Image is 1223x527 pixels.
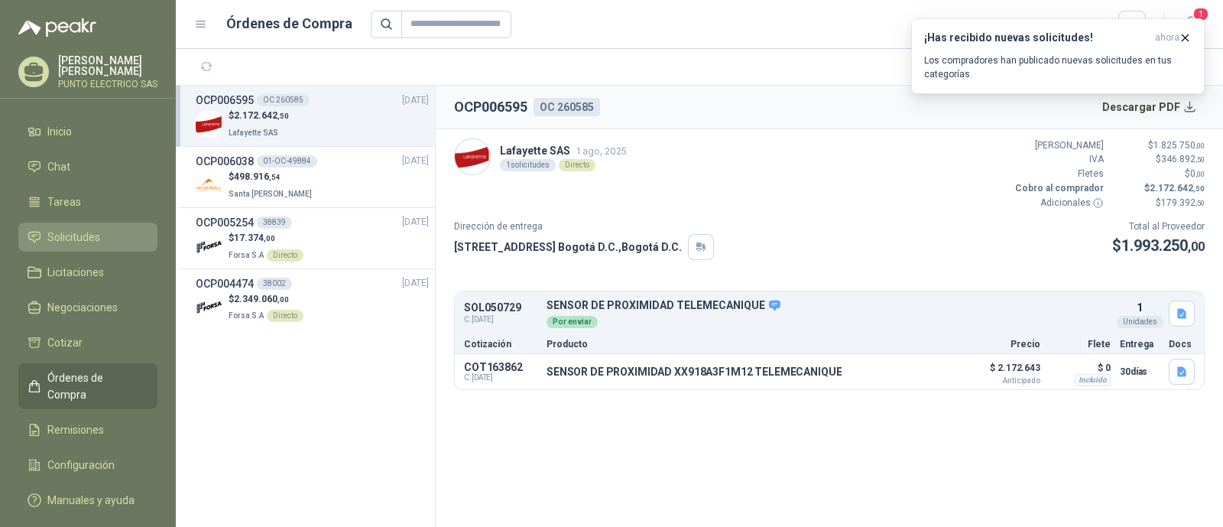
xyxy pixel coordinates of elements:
[402,93,429,108] span: [DATE]
[1117,316,1163,328] div: Unidades
[196,111,222,138] img: Company Logo
[964,377,1040,385] span: Anticipado
[196,153,254,170] h3: OCP006038
[257,278,292,290] div: 38002
[257,94,310,106] div: OC 260585
[264,234,275,242] span: ,00
[234,233,275,243] span: 17.374
[1120,340,1160,349] p: Entrega
[464,340,537,349] p: Cotización
[1113,196,1205,210] p: $
[1113,138,1205,153] p: $
[1195,142,1205,150] span: ,00
[402,154,429,168] span: [DATE]
[964,359,1040,385] p: $ 2.172.643
[1155,31,1179,44] span: ahora
[58,80,157,89] p: PUNTO ELECTRICO SAS
[18,328,157,357] a: Cotizar
[924,31,1149,44] h3: ¡Has recibido nuevas solicitudes!
[1153,140,1205,151] span: 1.825.750
[1075,374,1111,386] div: Incluido
[1195,155,1205,164] span: ,50
[1120,363,1160,381] p: 30 días
[18,486,157,515] a: Manuales y ayuda
[267,310,303,322] div: Directo
[196,153,429,201] a: OCP00603801-OC-49884[DATE] Company Logo$498.916,54Santa [PERSON_NAME]
[534,98,600,116] div: OC 260585
[1192,7,1209,21] span: 1
[402,215,429,229] span: [DATE]
[277,295,289,304] span: ,00
[1112,234,1205,258] p: $
[196,92,429,140] a: OCP006595OC 260585[DATE] Company Logo$2.172.642,50Lafayette SAS
[1121,236,1205,255] span: 1.993.250
[547,299,1111,313] p: SENSOR DE PROXIMIDAD TELEMECANIQUE
[196,233,222,260] img: Company Logo
[547,340,955,349] p: Producto
[277,112,289,120] span: ,50
[47,229,100,246] span: Solicitudes
[464,302,537,314] p: SOL050729
[257,155,317,168] div: 01-OC-49884
[924,54,1192,81] p: Los compradores han publicado nuevas solicitudes en tus categorías.
[229,292,303,307] p: $
[464,314,537,326] span: C: [DATE]
[196,214,254,231] h3: OCP005254
[47,457,115,473] span: Configuración
[1188,239,1205,254] span: ,00
[196,92,254,109] h3: OCP006595
[229,109,289,123] p: $
[1049,359,1111,377] p: $ 0
[47,492,135,509] span: Manuales y ayuda
[18,223,157,252] a: Solicitudes
[1161,154,1205,164] span: 346.892
[464,361,537,373] p: COT163862
[1137,299,1143,316] p: 1
[1195,199,1205,207] span: ,50
[47,369,143,403] span: Órdenes de Compra
[196,294,222,320] img: Company Logo
[257,216,292,229] div: 38839
[229,170,315,184] p: $
[226,13,352,34] h1: Órdenes de Compra
[229,231,303,246] p: $
[454,239,682,255] p: [STREET_ADDRESS] Bogotá D.C. , Bogotá D.C.
[559,159,595,171] div: Directo
[1161,197,1205,208] span: 179.392
[229,190,312,198] span: Santa [PERSON_NAME]
[267,249,303,262] div: Directo
[1169,340,1195,349] p: Docs
[18,152,157,181] a: Chat
[234,171,281,182] span: 498.916
[1113,167,1205,181] p: $
[1112,220,1205,234] p: Total al Proveedor
[229,251,264,259] span: Forsa S.A
[18,258,157,287] a: Licitaciones
[18,187,157,216] a: Tareas
[1094,92,1205,122] button: Descargar PDF
[964,340,1040,349] p: Precio
[234,110,289,121] span: 2.172.642
[547,316,598,328] div: Por enviar
[454,220,714,234] p: Dirección de entrega
[1113,152,1205,167] p: $
[1190,168,1205,179] span: 0
[47,158,70,175] span: Chat
[18,293,157,322] a: Negociaciones
[18,415,157,444] a: Remisiones
[234,294,289,304] span: 2.349.060
[196,275,254,292] h3: OCP004474
[454,96,527,118] h2: OCP006595
[1012,152,1104,167] p: IVA
[464,373,537,382] span: C: [DATE]
[576,145,627,157] span: 1 ago, 2025
[18,451,157,480] a: Configuración
[1049,340,1111,349] p: Flete
[500,142,627,159] p: Lafayette SAS
[911,18,1205,94] button: ¡Has recibido nuevas solicitudes!ahora Los compradores han publicado nuevas solicitudes en tus ca...
[18,117,157,146] a: Inicio
[47,123,72,140] span: Inicio
[196,275,429,324] a: OCP00447438002[DATE] Company Logo$2.349.060,00Forsa S.ADirecto
[455,139,490,174] img: Company Logo
[1113,181,1205,196] p: $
